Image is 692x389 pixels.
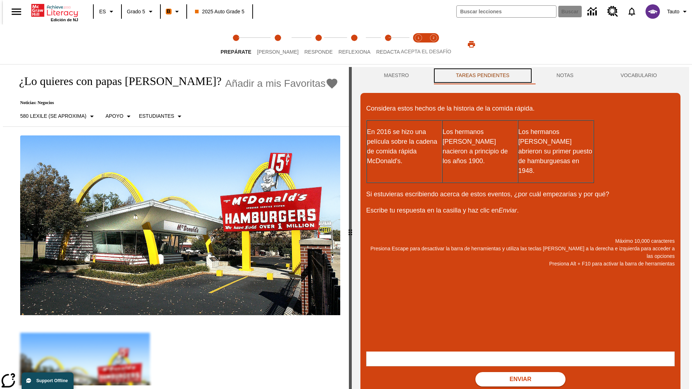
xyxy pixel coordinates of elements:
p: Presiona Alt + F10 para activar la barra de herramientas [366,260,675,268]
button: Perfil/Configuración [664,5,692,18]
span: Tauto [667,8,679,15]
p: Los hermanos [PERSON_NAME] abrieron su primer puesto de hamburguesas en 1948. [518,127,593,176]
button: Reflexiona step 4 of 5 [333,24,376,64]
span: Grado 5 [127,8,145,15]
button: Grado: Grado 5, Elige un grado [124,5,158,18]
button: Enviar [475,372,565,386]
button: Boost El color de la clase es anaranjado. Cambiar el color de la clase. [163,5,184,18]
button: Añadir a mis Favoritas - ¿Lo quieres con papas fritas? [225,77,339,90]
button: Seleccione Lexile, 580 Lexile (Se aproxima) [17,110,99,123]
p: 580 Lexile (Se aproxima) [20,112,86,120]
span: [PERSON_NAME] [257,49,298,55]
input: Buscar campo [457,6,556,17]
a: Centro de información [583,2,603,22]
span: Support Offline [36,378,68,383]
span: Reflexiona [338,49,371,55]
button: Acepta el desafío contesta step 2 of 2 [423,24,444,64]
p: Los hermanos [PERSON_NAME] nacieron a principio de los años 1900. [443,127,518,166]
button: Responde step 3 of 5 [298,24,338,64]
button: Redacta step 5 of 5 [371,24,406,64]
button: TAREAS PENDIENTES [432,67,533,84]
p: Considera estos hechos de la historia de la comida rápida. [366,104,675,113]
p: Estudiantes [139,112,174,120]
a: Centro de recursos, Se abrirá en una pestaña nueva. [603,2,622,21]
div: Pulsa la tecla de intro o la barra espaciadora y luego presiona las flechas de derecha e izquierd... [349,67,352,389]
span: Prepárate [221,49,251,55]
em: Enviar [498,207,517,214]
button: NOTAS [533,67,597,84]
button: Abrir el menú lateral [6,1,27,22]
div: Portada [31,3,78,22]
button: Tipo de apoyo, Apoyo [103,110,136,123]
body: Máximo 10,000 caracteres Presiona Escape para desactivar la barra de herramientas y utiliza las t... [3,6,105,12]
button: Lenguaje: ES, Selecciona un idioma [96,5,119,18]
img: avatar image [646,4,660,19]
button: VOCABULARIO [597,67,680,84]
span: Edición de NJ [51,18,78,22]
text: 2 [432,36,434,40]
h1: ¿Lo quieres con papas [PERSON_NAME]? [12,75,222,88]
button: Imprimir [460,38,483,51]
p: Noticias: Negocios [12,100,338,106]
button: Support Offline [22,372,74,389]
button: Prepárate step 1 of 5 [215,24,257,64]
span: ES [99,8,106,15]
button: Seleccionar estudiante [136,110,187,123]
button: Lee step 2 of 5 [251,24,304,64]
p: Si estuvieras escribiendo acerca de estos eventos, ¿por cuál empezarías y por qué? [366,189,675,199]
button: Escoja un nuevo avatar [641,2,664,21]
span: Redacta [376,49,400,55]
p: Escribe tu respuesta en la casilla y haz clic en . [366,206,675,215]
div: reading [3,67,349,385]
button: Acepta el desafío lee step 1 of 2 [408,24,429,64]
button: Maestro [360,67,432,84]
span: 2025 Auto Grade 5 [195,8,245,15]
p: En 2016 se hizo una película sobre la cadena de comida rápida McDonald's. [367,127,442,166]
div: activity [352,67,689,389]
a: Notificaciones [622,2,641,21]
p: Máximo 10,000 caracteres [366,237,675,245]
span: B [167,7,170,16]
p: Presiona Escape para desactivar la barra de herramientas y utiliza las teclas [PERSON_NAME] a la ... [366,245,675,260]
span: Responde [304,49,333,55]
div: Instructional Panel Tabs [360,67,680,84]
text: 1 [417,36,419,40]
span: ACEPTA EL DESAFÍO [401,49,451,54]
p: Apoyo [106,112,124,120]
img: Uno de los primeros locales de McDonald's, con el icónico letrero rojo y los arcos amarillos. [20,135,340,316]
span: Añadir a mis Favoritas [225,78,326,89]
